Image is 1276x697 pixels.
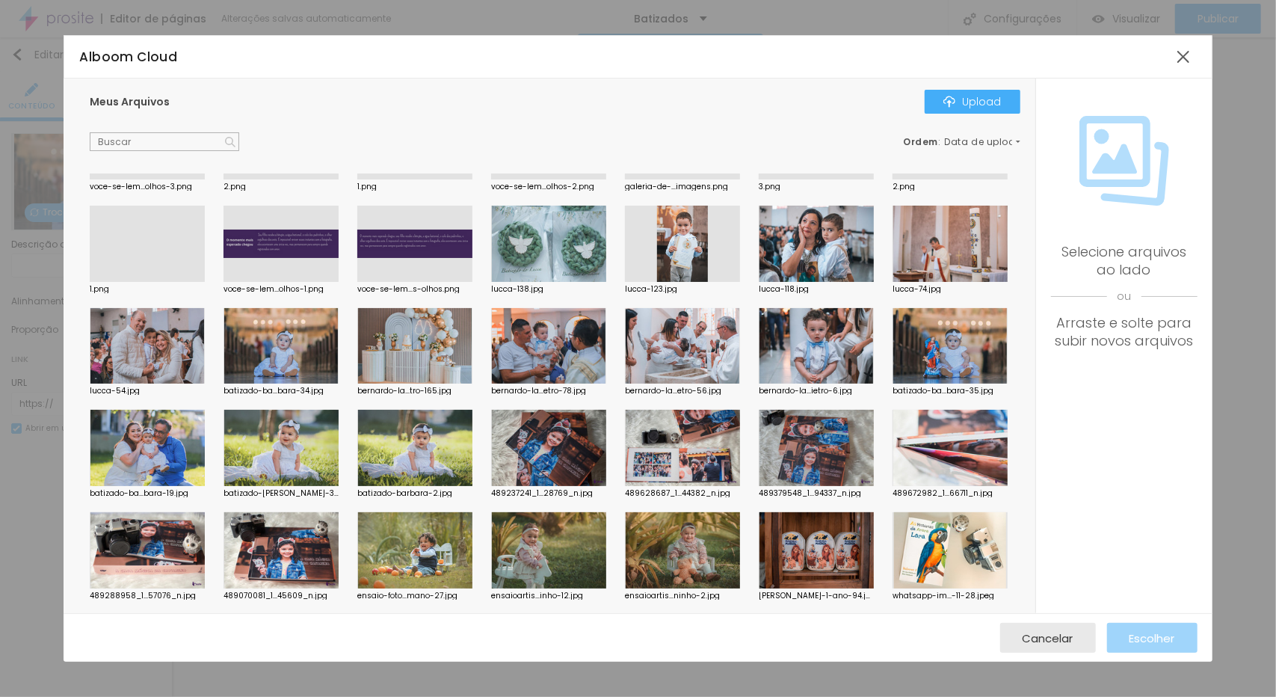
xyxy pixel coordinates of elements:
[90,286,205,293] div: 1.png
[925,90,1020,114] button: IconeUpload
[224,592,339,600] div: 489070081_1...45609_n.jpg
[893,286,1008,293] div: lucca-74.jpg
[357,490,472,497] div: batizado-barbara-2.jpg
[90,183,205,191] div: voce-se-lem...olhos-3.png
[943,96,1002,108] div: Upload
[1107,623,1198,653] button: Escolher
[224,286,339,293] div: voce-se-lem...olhos-1.png
[759,490,874,497] div: 489379548_1...94337_n.jpg
[491,387,606,395] div: bernardo-la...etro-78.jpg
[90,490,205,497] div: batizado-ba...bara-19.jpg
[759,286,874,293] div: lucca-118.jpg
[90,592,205,600] div: 489288958_1...57076_n.jpg
[224,387,339,395] div: batizado-ba...bara-34.jpg
[357,387,472,395] div: bernardo-la...tro-165.jpg
[79,48,177,66] span: Alboom Cloud
[893,183,1008,191] div: 2.png
[357,286,472,293] div: voce-se-lem...s-olhos.png
[491,592,606,600] div: ensaioartis...inho-12.jpg
[90,94,170,109] span: Meus Arquivos
[90,387,205,395] div: lucca-54.jpg
[893,387,1008,395] div: batizado-ba...bara-35.jpg
[904,138,1020,147] div: :
[1000,623,1096,653] button: Cancelar
[759,592,874,600] div: [PERSON_NAME]-1-ano-94.jpg
[357,592,472,600] div: ensaio-foto...mano-27.jpg
[1079,116,1169,206] img: Icone
[1023,632,1073,645] span: Cancelar
[625,490,740,497] div: 489628687_1...44382_n.jpg
[759,387,874,395] div: bernardo-la...ietro-6.jpg
[225,137,235,147] img: Icone
[491,286,606,293] div: lucca-138.jpg
[893,592,1008,600] div: whatsapp-im...-11-28.jpeg
[625,592,740,600] div: ensaioartis...ninho-2.jpg
[893,490,1008,497] div: 489672982_1...66711_n.jpg
[491,490,606,497] div: 489237241_1...28769_n.jpg
[224,183,339,191] div: 2.png
[491,183,606,191] div: voce-se-lem...olhos-2.png
[224,490,339,497] div: batizado-[PERSON_NAME]-3.jpg
[1051,243,1198,350] div: Selecione arquivos ao lado Arraste e solte para subir novos arquivos
[945,138,1023,147] span: Data de upload
[357,183,472,191] div: 1.png
[625,387,740,395] div: bernardo-la...etro-56.jpg
[625,286,740,293] div: lucca-123.jpg
[90,132,239,152] input: Buscar
[904,135,939,148] span: Ordem
[759,183,874,191] div: 3.png
[1051,279,1198,314] span: ou
[625,183,740,191] div: galeria-de-...imagens.png
[943,96,955,108] img: Icone
[1129,632,1175,645] span: Escolher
